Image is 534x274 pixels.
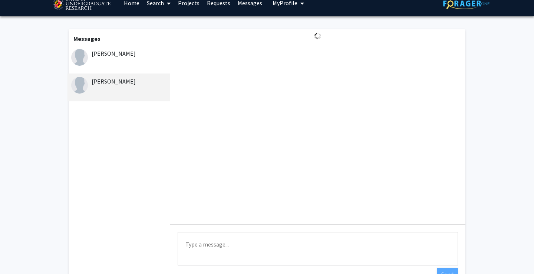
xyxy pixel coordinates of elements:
[311,29,324,42] img: Loading
[178,232,458,265] textarea: Message
[71,77,168,86] div: [PERSON_NAME]
[73,35,100,42] b: Messages
[71,49,88,66] img: Anusha Sastry
[71,49,168,58] div: [PERSON_NAME]
[71,77,88,94] img: Anusha Sastry
[6,241,32,268] iframe: Chat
